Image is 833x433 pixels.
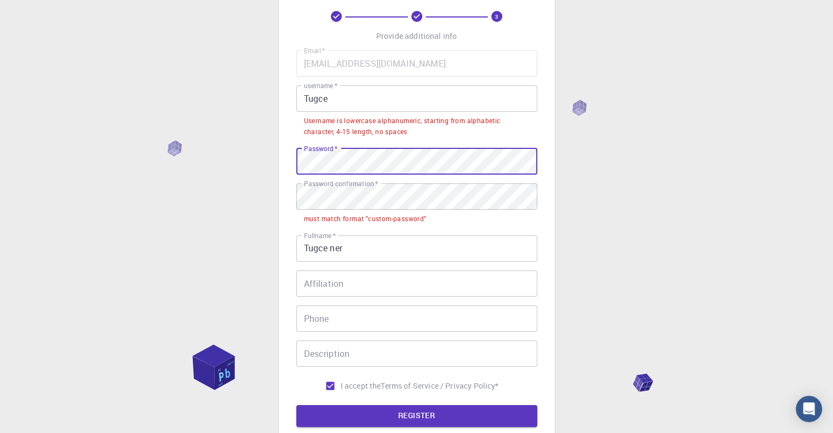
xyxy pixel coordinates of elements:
label: username [304,81,337,90]
div: Open Intercom Messenger [796,396,822,422]
button: REGISTER [296,405,537,427]
span: I accept the [341,380,381,391]
label: Email [304,46,325,55]
p: Terms of Service / Privacy Policy * [381,380,498,391]
div: must match format "custom-password" [304,213,427,224]
label: Fullname [304,231,336,240]
div: Username is lowercase alphanumeric, starting from alphabetic character, 4-15 length, no spaces [304,116,530,137]
p: Provide additional info [376,31,457,42]
label: Password [304,144,337,153]
text: 3 [495,13,498,20]
a: Terms of Service / Privacy Policy* [381,380,498,391]
label: Password confirmation [304,179,378,188]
